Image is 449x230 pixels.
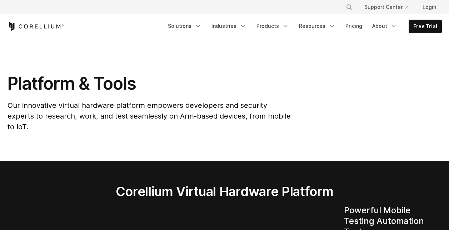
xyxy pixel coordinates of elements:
[164,20,206,32] a: Solutions
[295,20,340,32] a: Resources
[341,20,366,32] a: Pricing
[8,73,292,94] h1: Platform & Tools
[368,20,401,32] a: About
[164,20,442,33] div: Navigation Menu
[207,20,251,32] a: Industries
[359,1,414,14] a: Support Center
[82,184,367,199] h2: Corellium Virtual Hardware Platform
[8,101,291,131] span: Our innovative virtual hardware platform empowers developers and security experts to research, wo...
[252,20,293,32] a: Products
[343,1,356,14] button: Search
[337,1,442,14] div: Navigation Menu
[417,1,442,14] a: Login
[409,20,441,33] a: Free Trial
[8,22,64,31] a: Corellium Home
